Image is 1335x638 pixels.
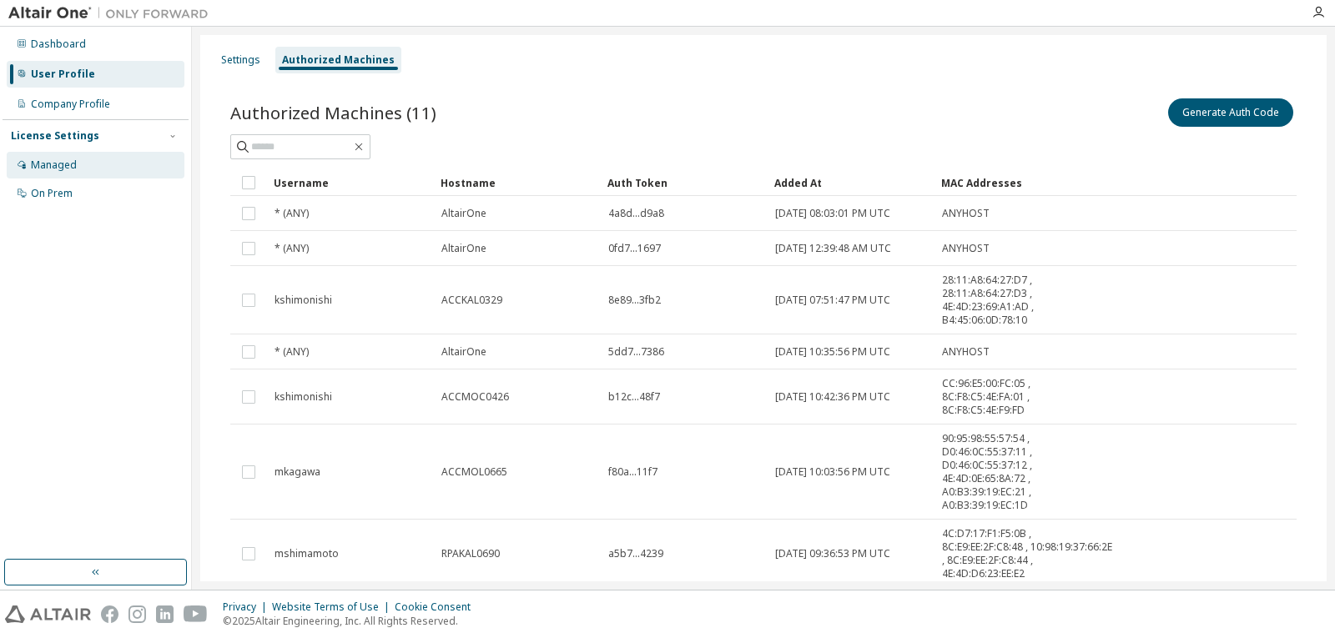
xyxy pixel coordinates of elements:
span: mshimamoto [275,547,339,560]
span: f80a...11f7 [608,465,657,479]
div: Username [274,169,427,196]
span: 5dd7...7386 [608,345,664,359]
span: 4a8d...d9a8 [608,207,664,220]
button: Generate Auth Code [1168,98,1293,127]
span: AltairOne [441,345,486,359]
img: altair_logo.svg [5,605,91,623]
img: linkedin.svg [156,605,174,623]
div: Privacy [223,600,272,614]
div: Added At [774,169,928,196]
span: [DATE] 09:36:53 PM UTC [775,547,890,560]
img: instagram.svg [128,605,146,623]
span: 8e89...3fb2 [608,294,661,307]
span: ACCMOC0426 [441,390,509,404]
span: [DATE] 12:39:48 AM UTC [775,242,891,255]
div: MAC Addresses [941,169,1113,196]
span: 28:11:A8:64:27:D7 , 28:11:A8:64:27:D3 , 4E:4D:23:69:A1:AD , B4:45:06:0D:78:10 [942,274,1112,327]
div: License Settings [11,129,99,143]
span: kshimonishi [275,390,332,404]
img: Altair One [8,5,217,22]
div: Dashboard [31,38,86,51]
span: [DATE] 10:42:36 PM UTC [775,390,890,404]
span: kshimonishi [275,294,332,307]
span: 0fd7...1697 [608,242,661,255]
div: Settings [221,53,260,67]
div: Authorized Machines [282,53,395,67]
span: ANYHOST [942,242,990,255]
span: * (ANY) [275,207,309,220]
span: ANYHOST [942,345,990,359]
div: Company Profile [31,98,110,111]
div: On Prem [31,187,73,200]
span: RPAKAL0690 [441,547,500,560]
span: 90:95:98:55:57:54 , D0:46:0C:55:37:11 , D0:46:0C:55:37:12 , 4E:4D:0E:65:8A:72 , A0:B3:39:19:EC:21... [942,432,1112,512]
span: [DATE] 10:35:56 PM UTC [775,345,890,359]
div: Auth Token [607,169,761,196]
span: b12c...48f7 [608,390,660,404]
span: Authorized Machines (11) [230,101,436,124]
span: AltairOne [441,242,486,255]
div: Cookie Consent [395,600,481,614]
span: [DATE] 10:03:56 PM UTC [775,465,890,479]
span: ACCMOL0665 [441,465,507,479]
span: CC:96:E5:00:FC:05 , 8C:F8:C5:4E:FA:01 , 8C:F8:C5:4E:F9:FD [942,377,1112,417]
span: * (ANY) [275,345,309,359]
span: [DATE] 07:51:47 PM UTC [775,294,890,307]
img: youtube.svg [184,605,208,623]
span: mkagawa [275,465,320,479]
div: Managed [31,158,77,172]
span: 4C:D7:17:F1:F5:0B , 8C:E9:EE:2F:C8:48 , 10:98:19:37:66:2E , 8C:E9:EE:2F:C8:44 , 4E:4D:D6:23:EE:E2 [942,527,1112,580]
span: AltairOne [441,207,486,220]
span: ACCKAL0329 [441,294,502,307]
p: © 2025 Altair Engineering, Inc. All Rights Reserved. [223,614,481,628]
div: Hostname [441,169,594,196]
span: a5b7...4239 [608,547,663,560]
span: * (ANY) [275,242,309,255]
div: User Profile [31,68,95,81]
div: Website Terms of Use [272,600,395,614]
span: [DATE] 08:03:01 PM UTC [775,207,890,220]
img: facebook.svg [101,605,118,623]
span: ANYHOST [942,207,990,220]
